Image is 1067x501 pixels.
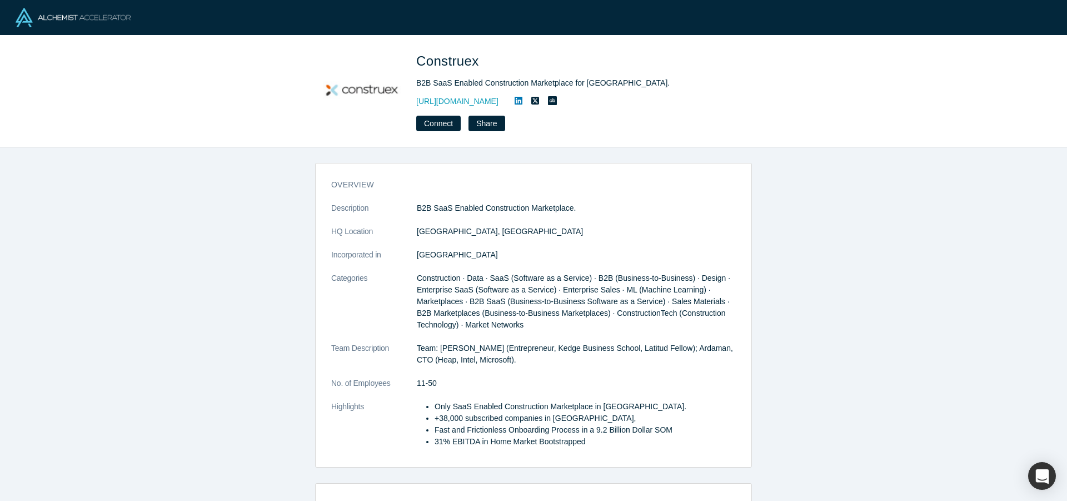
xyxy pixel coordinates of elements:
[331,378,417,401] dt: No. of Employees
[416,96,498,107] a: [URL][DOMAIN_NAME]
[416,53,483,68] span: Construex
[417,274,730,329] span: Construction · Data · SaaS (Software as a Service) · B2B (Business-to-Business) · Design · Enterp...
[417,249,736,261] dd: [GEOGRAPHIC_DATA]
[331,272,417,343] dt: Categories
[416,77,727,89] div: B2B SaaS Enabled Construction Marketplace for [GEOGRAPHIC_DATA].
[417,202,736,214] p: B2B SaaS Enabled Construction Marketplace.
[331,343,417,378] dt: Team Description
[331,202,417,226] dt: Description
[435,424,736,436] li: Fast and Frictionless Onboarding Process in a 9.2 Billion Dollar SOM
[331,401,417,459] dt: Highlights
[417,378,736,389] dd: 11-50
[435,436,736,448] li: 31% EBITDA in Home Market Bootstrapped
[435,413,736,424] li: +38,000 subscribed companies in [GEOGRAPHIC_DATA],
[16,8,131,27] img: Alchemist Logo
[331,249,417,272] dt: Incorporated in
[468,116,505,131] button: Share
[323,51,401,129] img: Construex's Logo
[331,179,720,191] h3: overview
[417,343,736,366] p: Team: [PERSON_NAME] (Entrepreneur, Kedge Business School, Latitud Fellow); Ardaman, CTO (Heap, In...
[416,116,461,131] button: Connect
[417,226,736,237] dd: [GEOGRAPHIC_DATA], [GEOGRAPHIC_DATA]
[435,401,736,413] li: Only SaaS Enabled Construction Marketplace in [GEOGRAPHIC_DATA].
[331,226,417,249] dt: HQ Location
